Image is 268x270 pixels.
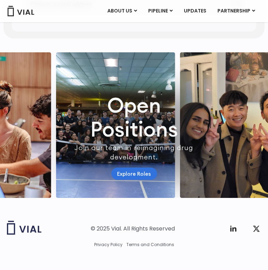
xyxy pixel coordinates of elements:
[7,221,42,235] img: Vial logo wih "Vial" spelled out
[94,242,123,248] a: Privacy Policy
[91,225,175,233] div: © 2025 Vial. All Rights Reserved
[111,168,157,180] a: Explore Roles
[178,5,212,17] a: UPDATES
[143,5,178,17] a: PIPELINEMenu Toggle
[126,242,174,248] a: Terms and Conditions
[102,5,142,17] a: ABOUT USMenu Toggle
[56,52,175,198] div: 3 / 7
[7,6,35,16] img: Vial Logo
[212,5,261,17] a: PARTNERSHIPMenu Toggle
[56,52,175,198] img: http://People%20posing%20for%20group%20picture%20after%20playing%20pickleball.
